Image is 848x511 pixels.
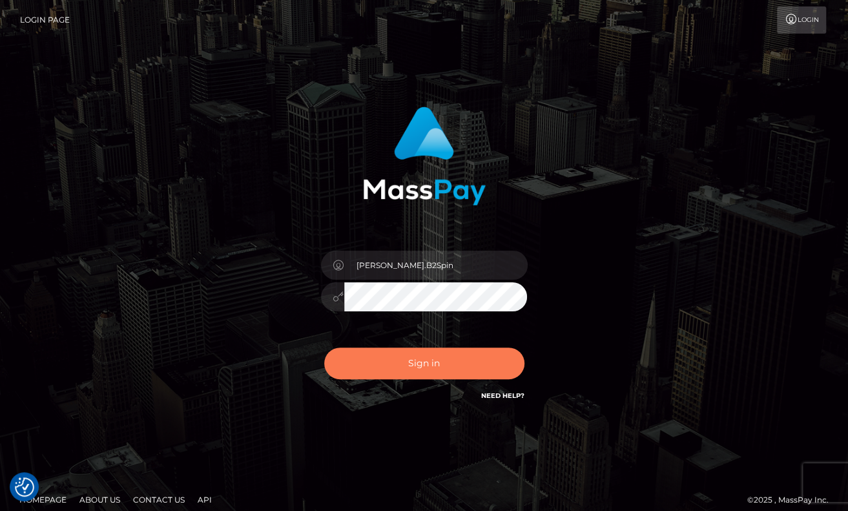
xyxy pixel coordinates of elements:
[20,6,70,34] a: Login Page
[363,107,486,205] img: MassPay Login
[74,490,125,510] a: About Us
[128,490,190,510] a: Contact Us
[777,6,826,34] a: Login
[14,490,72,510] a: Homepage
[747,493,838,507] div: © 2025 , MassPay Inc.
[192,490,217,510] a: API
[344,251,528,280] input: Username...
[15,477,34,497] img: Revisit consent button
[481,391,524,400] a: Need Help?
[324,348,524,379] button: Sign in
[15,477,34,497] button: Consent Preferences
